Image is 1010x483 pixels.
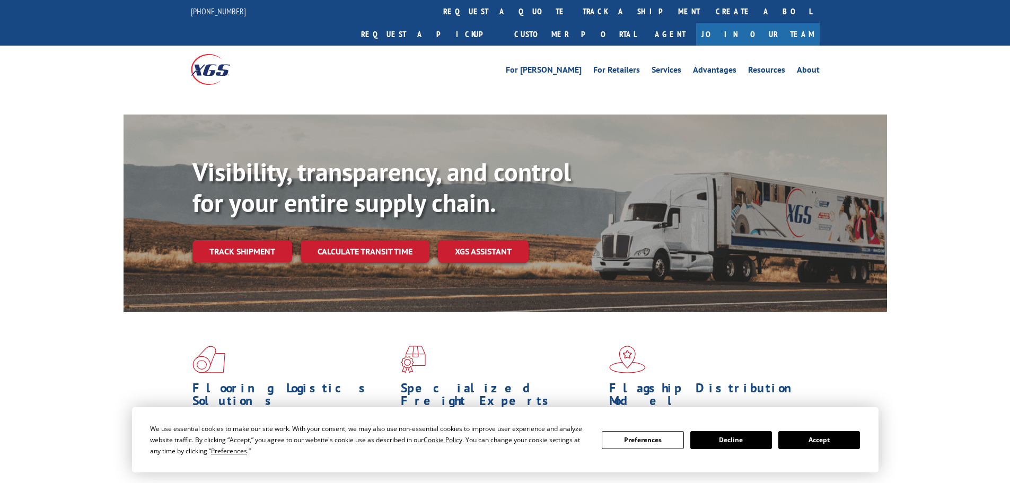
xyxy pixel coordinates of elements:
[652,66,681,77] a: Services
[401,382,601,412] h1: Specialized Freight Experts
[797,66,820,77] a: About
[192,382,393,412] h1: Flooring Logistics Solutions
[778,431,860,449] button: Accept
[506,23,644,46] a: Customer Portal
[748,66,785,77] a: Resources
[301,240,429,263] a: Calculate transit time
[132,407,879,472] div: Cookie Consent Prompt
[192,346,225,373] img: xgs-icon-total-supply-chain-intelligence-red
[644,23,696,46] a: Agent
[506,66,582,77] a: For [PERSON_NAME]
[609,346,646,373] img: xgs-icon-flagship-distribution-model-red
[690,431,772,449] button: Decline
[593,66,640,77] a: For Retailers
[424,435,462,444] span: Cookie Policy
[192,155,571,219] b: Visibility, transparency, and control for your entire supply chain.
[602,431,683,449] button: Preferences
[438,240,529,263] a: XGS ASSISTANT
[353,23,506,46] a: Request a pickup
[150,423,589,456] div: We use essential cookies to make our site work. With your consent, we may also use non-essential ...
[192,240,292,262] a: Track shipment
[696,23,820,46] a: Join Our Team
[211,446,247,455] span: Preferences
[609,382,810,412] h1: Flagship Distribution Model
[693,66,736,77] a: Advantages
[191,6,246,16] a: [PHONE_NUMBER]
[401,346,426,373] img: xgs-icon-focused-on-flooring-red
